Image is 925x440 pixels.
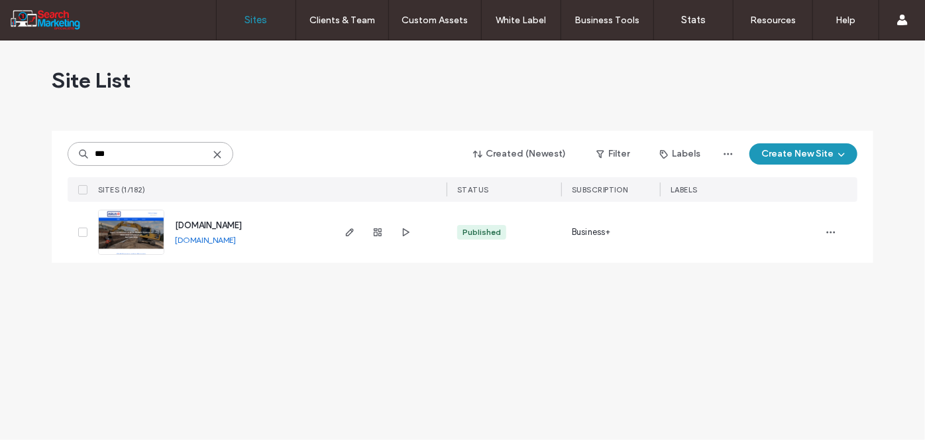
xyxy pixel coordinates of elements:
[175,220,242,230] a: [DOMAIN_NAME]
[671,185,698,194] span: LABELS
[575,15,640,26] label: Business Tools
[457,185,489,194] span: STATUS
[496,15,547,26] label: White Label
[583,143,643,165] button: Filter
[309,15,375,26] label: Clients & Team
[750,15,796,26] label: Resources
[402,15,468,26] label: Custom Assets
[572,185,628,194] span: SUBSCRIPTION
[30,9,57,21] span: Help
[52,67,131,94] span: Site List
[572,226,611,239] span: Business+
[98,185,146,194] span: SITES (1/182)
[462,226,501,238] div: Published
[462,143,578,165] button: Created (Newest)
[836,15,856,26] label: Help
[245,14,268,26] label: Sites
[681,14,706,26] label: Stats
[749,143,857,165] button: Create New Site
[175,235,236,245] a: [DOMAIN_NAME]
[648,143,712,165] button: Labels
